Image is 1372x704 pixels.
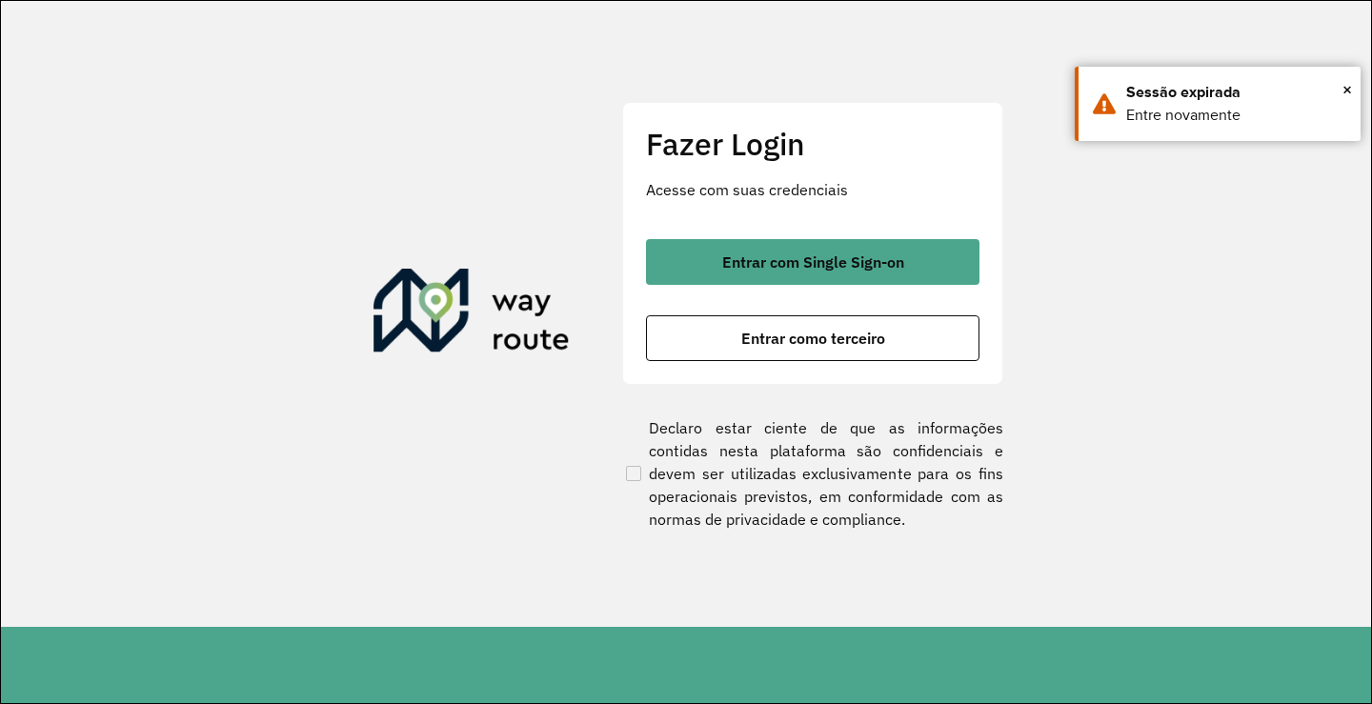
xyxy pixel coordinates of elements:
button: button [646,239,979,285]
img: Roteirizador AmbevTech [373,269,570,360]
button: button [646,315,979,361]
h2: Fazer Login [646,126,979,162]
span: Entrar com Single Sign-on [722,254,904,270]
p: Acesse com suas credenciais [646,178,979,201]
span: × [1342,75,1352,104]
div: Sessão expirada [1126,81,1346,104]
label: Declaro estar ciente de que as informações contidas nesta plataforma são confidenciais e devem se... [622,416,1003,531]
button: Close [1342,75,1352,104]
div: Entre novamente [1126,104,1346,127]
span: Entrar como terceiro [741,331,885,346]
